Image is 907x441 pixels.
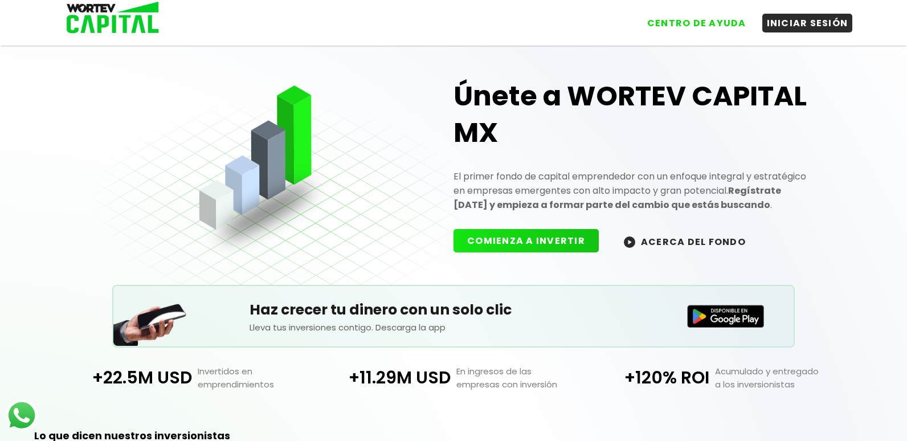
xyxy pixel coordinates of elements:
[66,365,192,391] p: +22.5M USD
[451,365,583,391] p: En ingresos de las empresas con inversión
[687,305,765,328] img: Disponible en Google Play
[610,229,759,254] button: ACERCA DEL FONDO
[250,321,657,334] p: Lleva tus inversiones contigo. Descarga la app
[453,78,816,151] h1: Únete a WORTEV CAPITAL MX
[453,169,816,212] p: El primer fondo de capital emprendedor con un enfoque integral y estratégico en empresas emergent...
[453,184,781,211] strong: Regístrate [DATE] y empieza a formar parte del cambio que estás buscando
[762,14,853,32] button: INICIAR SESIÓN
[453,229,599,252] button: COMIENZA A INVERTIR
[113,289,187,346] img: Teléfono
[624,236,635,248] img: wortev-capital-acerca-del-fondo
[643,14,751,32] button: CENTRO DE AYUDA
[250,299,657,321] h5: Haz crecer tu dinero con un solo clic
[583,365,709,391] p: +120% ROI
[631,5,751,32] a: CENTRO DE AYUDA
[6,399,38,431] img: logos_whatsapp-icon.242b2217.svg
[324,365,451,391] p: +11.29M USD
[751,5,853,32] a: INICIAR SESIÓN
[192,365,324,391] p: Invertidos en emprendimientos
[709,365,841,391] p: Acumulado y entregado a los inversionistas
[453,234,610,247] a: COMIENZA A INVERTIR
